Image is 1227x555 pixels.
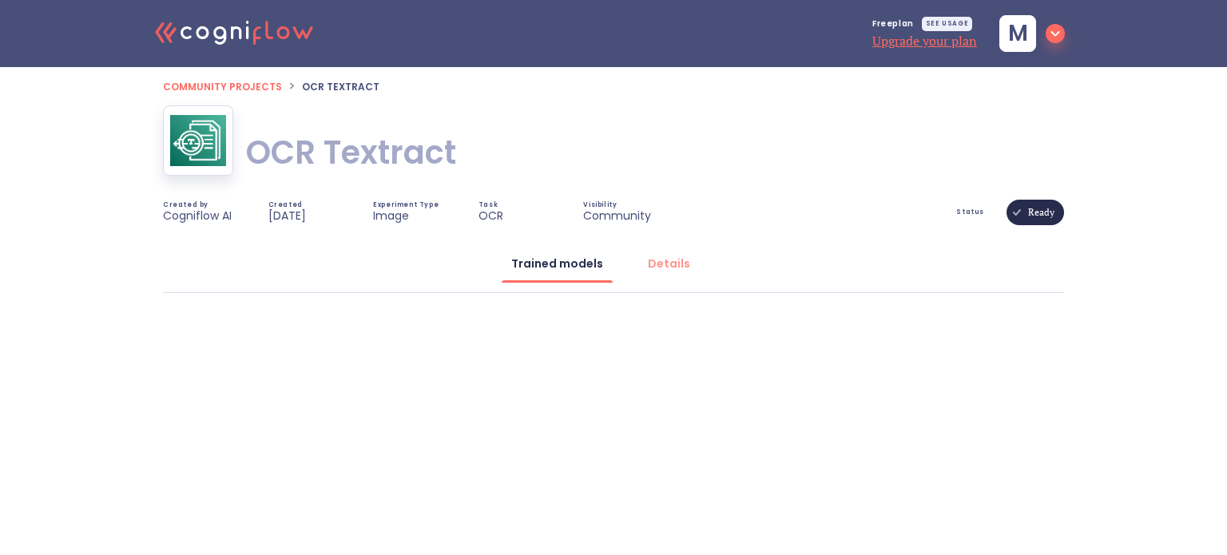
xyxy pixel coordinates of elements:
span: Created [268,202,303,208]
span: Created by [163,202,208,208]
span: Experiment Type [373,202,439,208]
li: > [288,77,296,96]
p: Upgrade your plan [872,31,977,50]
h1: OCR Textract [246,130,456,175]
button: m [987,10,1071,57]
span: Task [478,202,498,208]
p: [DATE] [268,208,306,223]
img: OCR Textract [170,115,226,166]
p: Image [373,208,409,223]
span: Visibility [583,202,617,208]
p: Community [583,208,651,223]
span: Ready [1019,155,1064,270]
p: Cogniflow AI [163,208,232,223]
div: SEE USAGE [922,17,972,31]
span: m [1008,22,1028,45]
span: Status [956,209,984,216]
span: Community projects [163,80,282,93]
div: Details [648,256,690,272]
a: Community projects [163,77,282,95]
div: Trained models [511,256,603,272]
span: OCR Textract [302,80,379,93]
span: Free plan [872,20,914,28]
p: OCR [478,208,503,223]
